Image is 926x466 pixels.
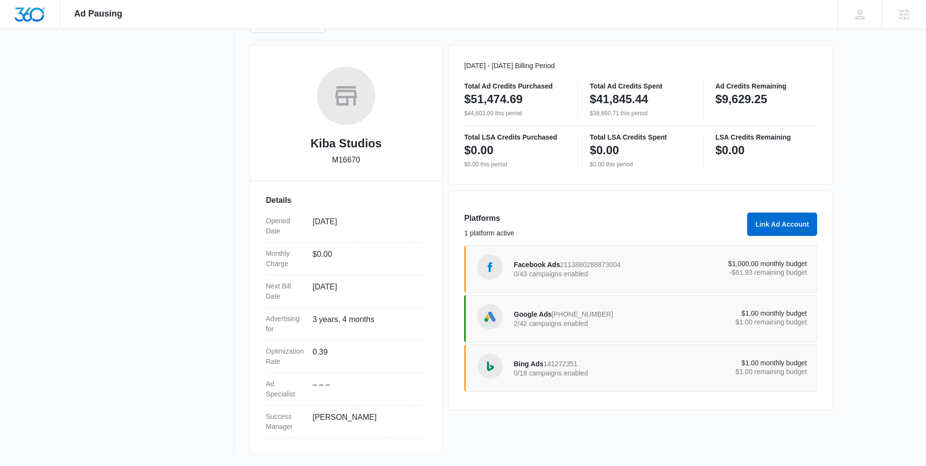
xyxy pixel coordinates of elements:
[716,91,768,107] p: $9,629.25
[514,270,661,277] p: 0/43 campaigns enabled
[266,412,305,432] dt: Success Manager
[313,216,419,236] dd: [DATE]
[590,160,691,169] p: $0.00 this period
[266,216,305,236] dt: Opened Date
[266,406,426,438] div: Success Manager[PERSON_NAME]
[313,412,419,432] dd: [PERSON_NAME]
[266,195,426,206] h3: Details
[552,310,613,318] span: [PHONE_NUMBER]
[716,83,817,90] p: Ad Credits Remaining
[661,359,807,366] p: $1.00 monthly budget
[464,228,741,238] p: 1 platform active
[313,249,419,269] dd: $0.00
[464,213,741,224] h3: Platforms
[464,91,523,107] p: $51,474.69
[266,281,305,302] dt: Next Bill Date
[661,310,807,317] p: $1.00 monthly budget
[266,346,305,367] dt: Optimization Rate
[590,134,691,141] p: Total LSA Credits Spent
[543,360,577,368] span: 141272351
[464,134,566,141] p: Total LSA Credits Purchased
[313,346,419,367] dd: 0.39
[590,83,691,90] p: Total Ad Credits Spent
[464,344,817,392] a: Bing AdsBing Ads1412723510/18 campaigns enabled$1.00 monthly budget$1.00 remaining budget
[266,308,426,341] div: Advertising for3 years, 4 months
[266,249,305,269] dt: Monthly Charge
[266,379,305,399] dt: Ad Specialist
[514,360,543,368] span: Bing Ads
[332,154,360,166] p: M16670
[464,83,566,90] p: Total Ad Credits Purchased
[661,269,807,276] p: -$61.93 remaining budget
[464,61,817,71] p: [DATE] - [DATE] Billing Period
[266,373,426,406] div: Ad Specialist– – –
[590,91,648,107] p: $41,845.44
[313,314,419,334] dd: 3 years, 4 months
[716,143,745,158] p: $0.00
[266,341,426,373] div: Optimization Rate0.39
[464,143,493,158] p: $0.00
[514,370,661,376] p: 0/18 campaigns enabled
[747,213,817,236] button: Link Ad Account
[464,109,566,118] p: $44,603.00 this period
[590,109,691,118] p: $38,660.71 this period
[266,243,426,275] div: Monthly Charge$0.00
[514,261,560,269] span: Facebook Ads
[266,314,305,334] dt: Advertising for
[464,295,817,342] a: Google AdsGoogle Ads[PHONE_NUMBER]2/42 campaigns enabled$1.00 monthly budget$1.00 remaining budget
[313,281,419,302] dd: [DATE]
[661,260,807,267] p: $1,000.00 monthly budget
[560,261,621,269] span: 2113880288873004
[483,359,497,374] img: Bing Ads
[266,210,426,243] div: Opened Date[DATE]
[266,275,426,308] div: Next Bill Date[DATE]
[483,260,497,274] img: Facebook Ads
[311,135,382,152] h2: Kiba Studios
[661,368,807,375] p: $1.00 remaining budget
[464,160,566,169] p: $0.00 this period
[716,134,817,141] p: LSA Credits Remaining
[464,245,817,293] a: Facebook AdsFacebook Ads21138802888730040/43 campaigns enabled$1,000.00 monthly budget-$61.93 rem...
[590,143,619,158] p: $0.00
[514,320,661,327] p: 2/42 campaigns enabled
[514,310,552,318] span: Google Ads
[483,309,497,324] img: Google Ads
[74,9,122,19] span: Ad Pausing
[313,379,419,399] dd: – – –
[661,319,807,325] p: $1.00 remaining budget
